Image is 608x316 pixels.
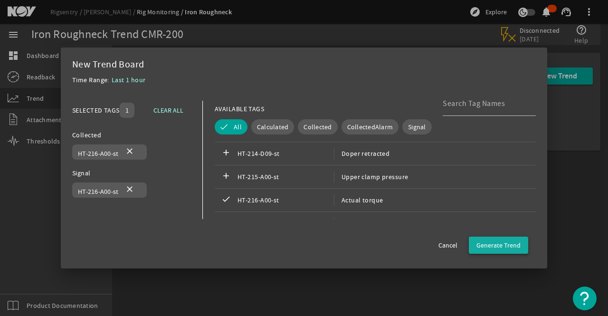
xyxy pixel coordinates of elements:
div: Collected [72,129,191,141]
span: Upper clamp pressure [334,171,408,182]
span: Signal [408,122,426,132]
div: New Trend Board [72,59,536,70]
span: All [234,122,242,132]
mat-icon: add [220,148,232,159]
span: HT-216-A00-st [78,187,118,196]
div: Signal [72,167,191,179]
button: CLEAR ALL [146,102,191,119]
span: HT-217-A00-st [237,218,334,229]
span: Calculated [257,122,289,132]
span: Actual travel position [334,218,407,229]
button: Open Resource Center [573,287,597,310]
mat-icon: check [220,194,232,206]
span: 1 [125,105,129,115]
span: HT-216-A00-st [237,194,334,206]
div: AVAILABLE TAGS [215,103,264,115]
span: CLEAR ALL [153,105,183,116]
mat-icon: add [220,171,232,182]
span: Last 1 hour [112,76,146,84]
button: Generate Trend [469,237,528,254]
span: Cancel [438,240,457,250]
div: Time Range: [72,74,112,91]
div: SELECTED TAGS [72,105,120,116]
span: HT-214-D09-st [237,148,334,159]
mat-icon: close [124,146,135,158]
span: HT-215-A00-st [237,171,334,182]
span: HT-216-A00-st [78,149,118,158]
span: Doper retracted [334,148,390,159]
input: Search Tag Names [443,98,528,109]
button: Cancel [431,237,465,254]
span: Generate Trend [476,240,521,250]
mat-icon: close [124,184,135,196]
span: CollectedAlarm [347,122,393,132]
span: Collected [304,122,332,132]
span: Actual torque [334,194,383,206]
mat-icon: add [220,218,232,229]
